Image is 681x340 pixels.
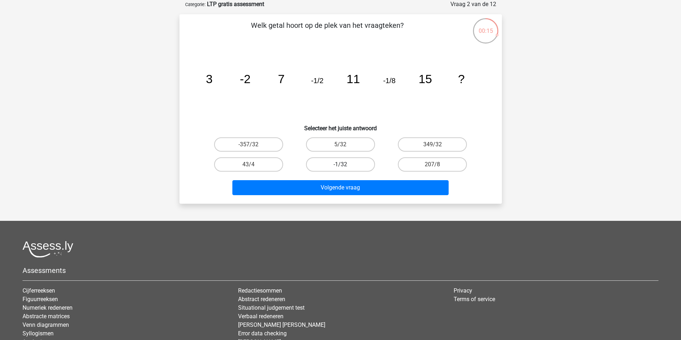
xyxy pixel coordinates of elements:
[23,321,69,328] a: Venn diagrammen
[232,180,449,195] button: Volgende vraag
[419,72,432,86] tspan: 15
[185,2,206,7] small: Categorie:
[238,296,285,303] a: Abstract redeneren
[238,330,287,337] a: Error data checking
[238,313,283,320] a: Verbaal redeneren
[454,296,495,303] a: Terms of service
[207,1,264,7] strong: LTP gratis assessment
[238,321,325,328] a: [PERSON_NAME] [PERSON_NAME]
[454,287,472,294] a: Privacy
[23,266,658,275] h5: Assessments
[206,72,212,86] tspan: 3
[240,72,251,86] tspan: -2
[278,72,285,86] tspan: 7
[383,77,395,85] tspan: -1/8
[398,137,467,152] label: 349/32
[23,241,73,258] img: Assessly logo
[346,72,360,86] tspan: 11
[311,77,324,85] tspan: -1/2
[23,330,54,337] a: Syllogismen
[191,20,464,41] p: Welk getal hoort op de plek van het vraagteken?
[214,157,283,172] label: 43/4
[306,137,375,152] label: 5/32
[23,313,70,320] a: Abstracte matrices
[238,304,305,311] a: Situational judgement test
[238,287,282,294] a: Redactiesommen
[214,137,283,152] label: -357/32
[23,287,55,294] a: Cijferreeksen
[23,304,73,311] a: Numeriek redeneren
[458,72,465,86] tspan: ?
[306,157,375,172] label: -1/32
[191,119,490,132] h6: Selecteer het juiste antwoord
[472,17,499,35] div: 00:15
[23,296,58,303] a: Figuurreeksen
[398,157,467,172] label: 207/8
